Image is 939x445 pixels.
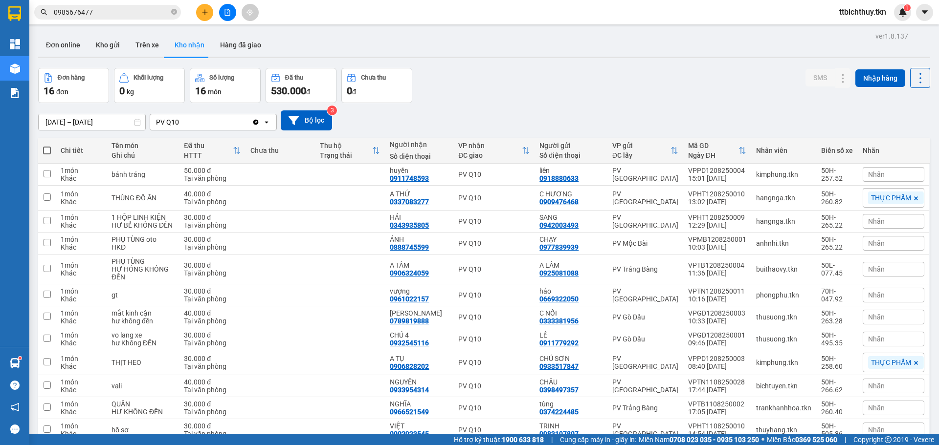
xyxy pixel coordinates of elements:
[868,404,885,412] span: Nhãn
[539,386,579,394] div: 0398497357
[688,213,746,221] div: VPHT1208250009
[112,213,174,221] div: 1 HỘP LINH KIỆN
[868,382,885,390] span: Nhãn
[61,174,102,182] div: Khác
[821,309,853,325] div: 50H-263.28
[539,355,602,362] div: CHÚ SƠN
[61,430,102,438] div: Khác
[201,9,208,16] span: plus
[458,142,522,149] div: VP nhận
[184,198,240,206] div: Tại văn phòng
[180,117,181,127] input: Selected PV Q10.
[688,386,746,394] div: 17:44 [DATE]
[61,309,102,317] div: 1 món
[10,403,20,412] span: notification
[868,265,885,273] span: Nhãn
[688,295,746,303] div: 10:16 [DATE]
[119,85,125,97] span: 0
[10,88,20,98] img: solution-icon
[539,167,602,174] div: liên
[688,331,746,339] div: VPGD1208250001
[845,434,846,445] span: |
[688,174,746,182] div: 15:01 [DATE]
[10,358,20,368] img: warehouse-icon
[61,317,102,325] div: Khác
[184,317,240,325] div: Tại văn phòng
[61,378,102,386] div: 1 món
[612,265,678,273] div: PV Trảng Bàng
[390,235,448,243] div: ÁNH
[458,217,530,225] div: PV Q10
[61,269,102,277] div: Khác
[390,190,448,198] div: A THỨ
[458,194,530,202] div: PV Q10
[539,362,579,370] div: 0933517847
[612,404,678,412] div: PV Trảng Bàng
[10,381,20,390] span: question-circle
[184,235,240,243] div: 30.000 đ
[112,408,174,416] div: HƯ KHÔNG ĐỀN
[612,313,678,321] div: PV Gò Dầu
[61,287,102,295] div: 1 món
[539,213,602,221] div: SANG
[390,221,429,229] div: 0343935805
[688,430,746,438] div: 14:54 [DATE]
[112,235,174,243] div: PHỤ TÙNG oto
[539,142,602,149] div: Người gửi
[905,4,909,11] span: 1
[761,438,764,442] span: ⚪️
[390,317,429,325] div: 0789819888
[756,382,811,390] div: bichtuyen.tkn
[390,213,448,221] div: HẢI
[756,404,811,412] div: trankhanhhoa.tkn
[885,436,892,443] span: copyright
[539,287,602,295] div: hảo
[390,378,448,386] div: NGUYÊN
[458,239,530,247] div: PV Q10
[390,141,448,148] div: Người nhận
[688,287,746,295] div: VPTN1208250011
[250,147,311,154] div: Chưa thu
[112,257,174,265] div: PHỤ TÙNG
[539,243,579,251] div: 0977839939
[190,68,261,103] button: Số lượng16món
[352,88,356,96] span: đ
[61,235,102,243] div: 1 món
[904,4,911,11] sup: 1
[112,331,174,339] div: vo lang xe
[347,85,352,97] span: 0
[458,359,530,366] div: PV Q10
[920,8,929,17] span: caret-down
[868,170,885,178] span: Nhãn
[756,265,811,273] div: buithaovy.tkn
[179,138,245,164] th: Toggle SortBy
[539,269,579,277] div: 0925081088
[539,235,602,243] div: CHẠY
[767,434,837,445] span: Miền Bắc
[868,335,885,343] span: Nhãn
[341,68,412,103] button: Chưa thu0đ
[688,167,746,174] div: VPPD1208250004
[539,430,579,438] div: 0983107807
[54,7,169,18] input: Tìm tên, số ĐT hoặc mã đơn
[539,400,602,408] div: tùng
[184,309,240,317] div: 40.000 đ
[285,74,303,81] div: Đã thu
[688,378,746,386] div: VPTN1108250028
[219,4,236,21] button: file-add
[112,400,174,408] div: QUẦN
[184,400,240,408] div: 30.000 đ
[756,217,811,225] div: hangnga.tkn
[320,151,372,159] div: Trạng thái
[242,4,259,21] button: aim
[612,167,678,182] div: PV [GEOGRAPHIC_DATA]
[670,436,759,444] strong: 0708 023 035 - 0935 103 250
[128,33,167,57] button: Trên xe
[361,74,386,81] div: Chưa thu
[184,331,240,339] div: 30.000 đ
[390,167,448,174] div: huyền
[458,313,530,321] div: PV Q10
[612,142,671,149] div: VP gửi
[112,170,174,178] div: bánh tráng
[688,151,738,159] div: Ngày ĐH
